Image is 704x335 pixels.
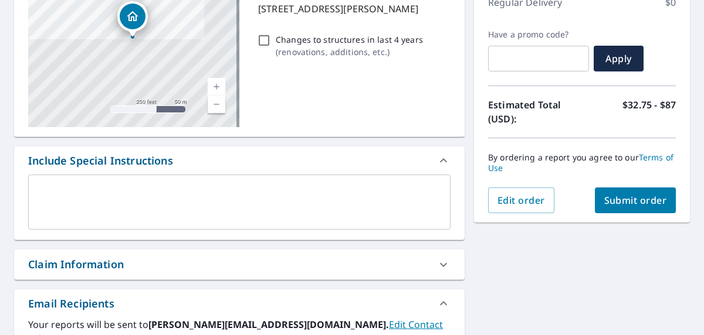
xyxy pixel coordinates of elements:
[488,152,673,173] a: Terms of Use
[488,187,554,213] button: Edit order
[488,98,582,126] p: Estimated Total (USD):
[14,146,465,175] div: Include Special Instructions
[258,2,446,16] p: [STREET_ADDRESS][PERSON_NAME]
[488,29,589,40] label: Have a promo code?
[28,153,173,169] div: Include Special Instructions
[604,194,667,207] span: Submit order
[622,98,676,126] p: $32.75 - $87
[117,1,148,37] div: Dropped pin, building 1, Residential property, 230 Bush River Rd Columbia, SC 29210
[603,52,634,65] span: Apply
[28,257,124,272] div: Claim Information
[488,152,676,173] p: By ordering a report you agree to our
[208,78,225,95] a: Current Level 17, Zoom In
[276,33,423,46] p: Changes to structures in last 4 years
[148,318,389,331] b: [PERSON_NAME][EMAIL_ADDRESS][DOMAIN_NAME].
[14,289,465,317] div: Email Recipients
[594,46,644,71] button: Apply
[28,296,114,312] div: Email Recipients
[595,187,676,213] button: Submit order
[276,46,423,58] p: ( renovations, additions, etc. )
[497,194,545,207] span: Edit order
[208,95,225,113] a: Current Level 17, Zoom Out
[14,249,465,279] div: Claim Information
